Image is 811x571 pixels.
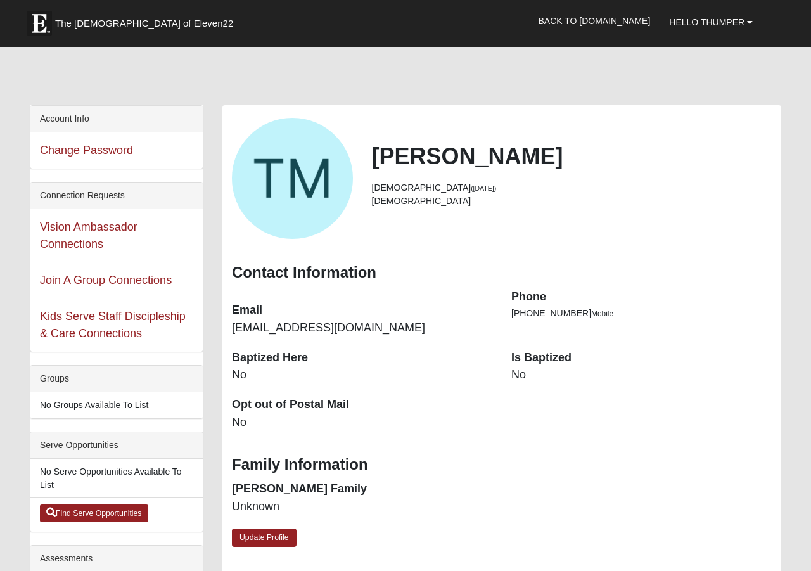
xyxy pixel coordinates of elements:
a: The [DEMOGRAPHIC_DATA] of Eleven22 [20,4,274,36]
a: Vision Ambassador Connections [40,221,137,250]
li: No Groups Available To List [30,392,203,418]
li: [PHONE_NUMBER] [511,307,772,320]
dt: Is Baptized [511,350,772,366]
dt: [PERSON_NAME] Family [232,481,492,497]
span: The [DEMOGRAPHIC_DATA] of Eleven22 [55,17,233,30]
div: Serve Opportunities [30,432,203,459]
h3: Contact Information [232,264,772,282]
a: Join A Group Connections [40,274,172,286]
a: Update Profile [232,529,297,547]
dt: Phone [511,289,772,305]
dt: Opt out of Postal Mail [232,397,492,413]
dt: Email [232,302,492,319]
a: Kids Serve Staff Discipleship & Care Connections [40,310,186,340]
img: Eleven22 logo [27,11,52,36]
li: [DEMOGRAPHIC_DATA] [372,195,772,208]
dd: No [232,414,492,431]
a: Back to [DOMAIN_NAME] [528,5,660,37]
h3: Family Information [232,456,772,474]
dd: No [232,367,492,383]
small: ([DATE]) [471,184,496,192]
a: Change Password [40,144,133,157]
span: Mobile [591,309,613,318]
a: Find Serve Opportunities [40,504,148,522]
h2: [PERSON_NAME] [372,143,772,170]
li: [DEMOGRAPHIC_DATA] [372,181,772,195]
dd: No [511,367,772,383]
dd: [EMAIL_ADDRESS][DOMAIN_NAME] [232,320,492,337]
dd: Unknown [232,499,492,515]
div: Account Info [30,106,203,132]
span: Hello Thumper [669,17,744,27]
dt: Baptized Here [232,350,492,366]
a: View Fullsize Photo [232,171,353,184]
div: Connection Requests [30,183,203,209]
a: Hello Thumper [660,6,762,38]
li: No Serve Opportunities Available To List [30,459,203,498]
div: Groups [30,366,203,392]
